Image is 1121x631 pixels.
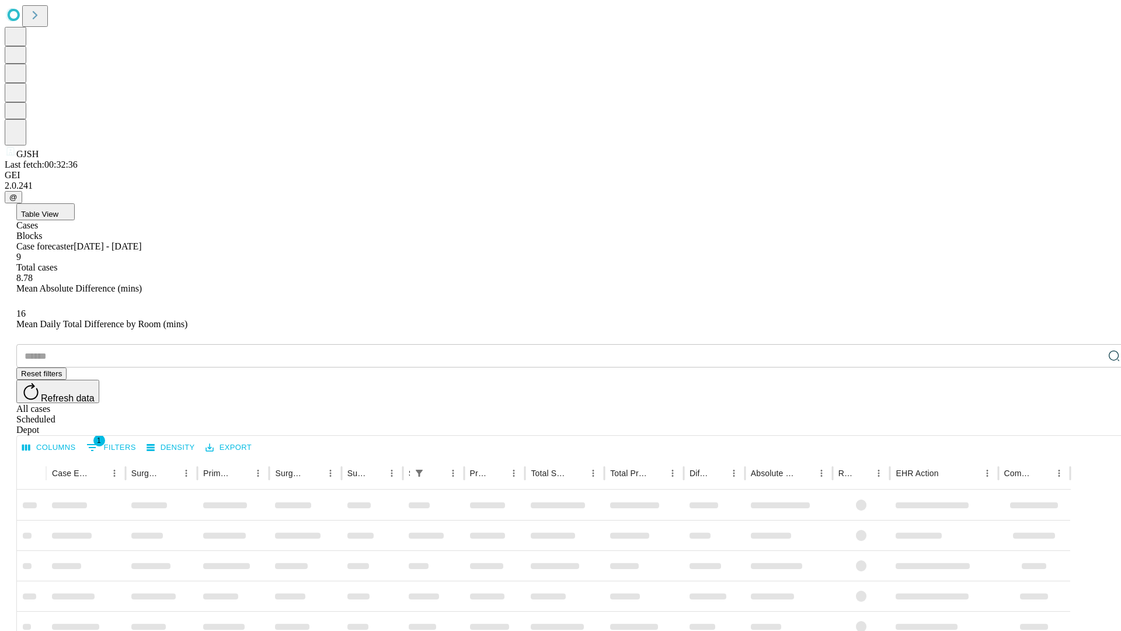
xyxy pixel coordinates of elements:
[21,210,58,219] span: Table View
[275,469,304,478] div: Surgery Name
[16,283,142,293] span: Mean Absolute Difference (mins)
[93,435,105,446] span: 1
[531,469,568,478] div: Total Scheduled Duration
[690,469,708,478] div: Difference
[16,241,74,251] span: Case forecaster
[203,439,255,457] button: Export
[940,465,956,481] button: Sort
[19,439,79,457] button: Select columns
[347,469,366,478] div: Surgery Date
[21,369,62,378] span: Reset filters
[74,241,141,251] span: [DATE] - [DATE]
[16,203,75,220] button: Table View
[445,465,461,481] button: Menu
[979,465,995,481] button: Menu
[9,193,18,202] span: @
[234,465,250,481] button: Sort
[250,465,266,481] button: Menu
[5,181,1116,191] div: 2.0.241
[470,469,489,478] div: Predicted In Room Duration
[5,191,22,203] button: @
[52,469,89,478] div: Case Epic Id
[429,465,445,481] button: Sort
[569,465,585,481] button: Sort
[306,465,322,481] button: Sort
[5,160,78,169] span: Last fetch: 00:32:36
[203,469,232,478] div: Primary Service
[131,469,161,478] div: Surgeon Name
[16,273,33,283] span: 8.78
[322,465,339,481] button: Menu
[41,393,95,403] span: Refresh data
[854,465,871,481] button: Sort
[1035,465,1051,481] button: Sort
[896,469,938,478] div: EHR Action
[411,465,427,481] button: Show filters
[610,469,647,478] div: Total Predicted Duration
[489,465,506,481] button: Sort
[83,438,139,457] button: Show filters
[411,465,427,481] div: 1 active filter
[367,465,384,481] button: Sort
[506,465,522,481] button: Menu
[16,319,187,329] span: Mean Daily Total Difference by Room (mins)
[384,465,400,481] button: Menu
[106,465,123,481] button: Menu
[16,367,67,380] button: Reset filters
[797,465,813,481] button: Sort
[16,149,39,159] span: GJSH
[90,465,106,481] button: Sort
[409,469,410,478] div: Scheduled In Room Duration
[178,465,194,481] button: Menu
[1004,469,1033,478] div: Comments
[751,469,796,478] div: Absolute Difference
[1051,465,1067,481] button: Menu
[16,380,99,403] button: Refresh data
[726,465,742,481] button: Menu
[16,308,26,318] span: 16
[648,465,664,481] button: Sort
[162,465,178,481] button: Sort
[813,465,830,481] button: Menu
[664,465,681,481] button: Menu
[709,465,726,481] button: Sort
[838,469,854,478] div: Resolved in EHR
[16,262,57,272] span: Total cases
[16,252,21,262] span: 9
[5,170,1116,181] div: GEI
[585,465,601,481] button: Menu
[144,439,198,457] button: Density
[871,465,887,481] button: Menu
